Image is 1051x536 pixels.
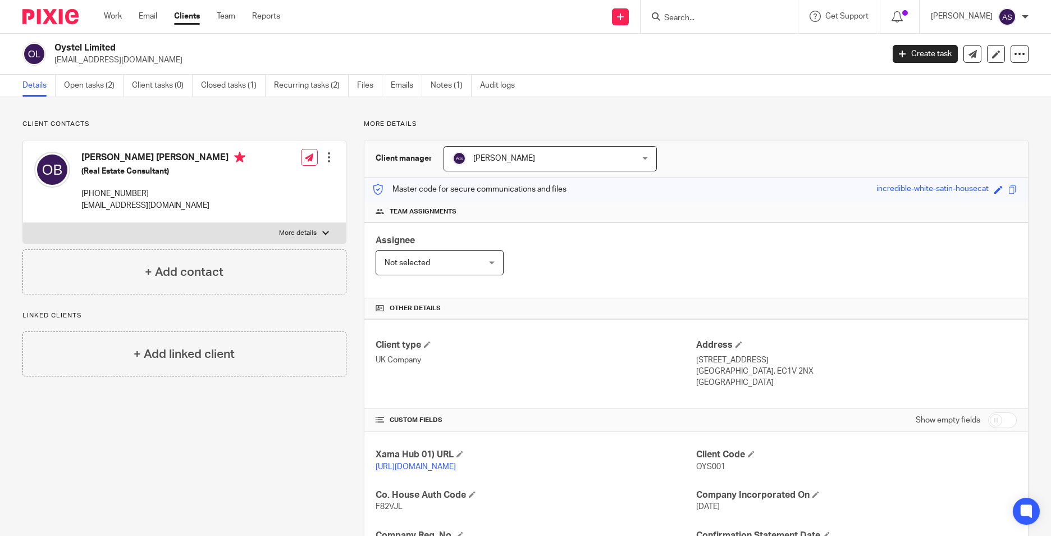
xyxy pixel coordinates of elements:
img: Pixie [22,9,79,24]
span: Get Support [825,12,869,20]
a: Work [104,11,122,22]
p: [PHONE_NUMBER] [81,188,245,199]
img: svg%3E [22,42,46,66]
span: Other details [390,304,441,313]
span: OYS001 [696,463,725,471]
h2: Oystel Limited [54,42,711,54]
a: Closed tasks (1) [201,75,266,97]
h4: CUSTOM FIELDS [376,416,696,425]
a: Email [139,11,157,22]
img: svg%3E [998,8,1016,26]
p: Master code for secure communications and files [373,184,566,195]
h4: + Add linked client [134,346,235,363]
div: incredible-white-satin-housecat [876,183,989,196]
p: More details [279,229,317,238]
span: Team assignments [390,207,456,216]
a: Team [217,11,235,22]
a: Notes (1) [431,75,472,97]
a: Reports [252,11,280,22]
span: Assignee [376,236,415,245]
img: svg%3E [34,152,70,188]
h4: Client Code [696,449,1017,461]
a: Client tasks (0) [132,75,193,97]
h4: Co. House Auth Code [376,489,696,501]
a: Recurring tasks (2) [274,75,349,97]
a: Create task [893,45,958,63]
a: Audit logs [480,75,523,97]
p: Client contacts [22,120,346,129]
h4: Client type [376,339,696,351]
a: Details [22,75,56,97]
h4: Address [696,339,1017,351]
a: Emails [391,75,422,97]
h3: Client manager [376,153,432,164]
p: More details [364,120,1029,129]
p: Linked clients [22,311,346,320]
a: Files [357,75,382,97]
p: [PERSON_NAME] [931,11,993,22]
span: [DATE] [696,503,720,511]
img: svg%3E [453,152,466,165]
span: F82VJL [376,503,403,511]
h4: [PERSON_NAME] [PERSON_NAME] [81,152,245,166]
a: Clients [174,11,200,22]
a: Open tasks (2) [64,75,124,97]
h4: Company Incorporated On [696,489,1017,501]
input: Search [663,13,764,24]
span: [PERSON_NAME] [473,155,535,162]
span: Not selected [385,259,430,267]
a: [URL][DOMAIN_NAME] [376,463,456,471]
i: Primary [234,152,245,163]
p: UK Company [376,355,696,366]
label: Show empty fields [916,415,980,426]
p: [GEOGRAPHIC_DATA] [696,377,1017,388]
p: [EMAIL_ADDRESS][DOMAIN_NAME] [54,54,876,66]
h5: (Real Estate Consultant) [81,166,245,177]
p: [STREET_ADDRESS] [696,355,1017,366]
p: [GEOGRAPHIC_DATA], EC1V 2NX [696,366,1017,377]
h4: + Add contact [145,264,223,281]
p: [EMAIL_ADDRESS][DOMAIN_NAME] [81,200,245,211]
h4: Xama Hub 01) URL [376,449,696,461]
